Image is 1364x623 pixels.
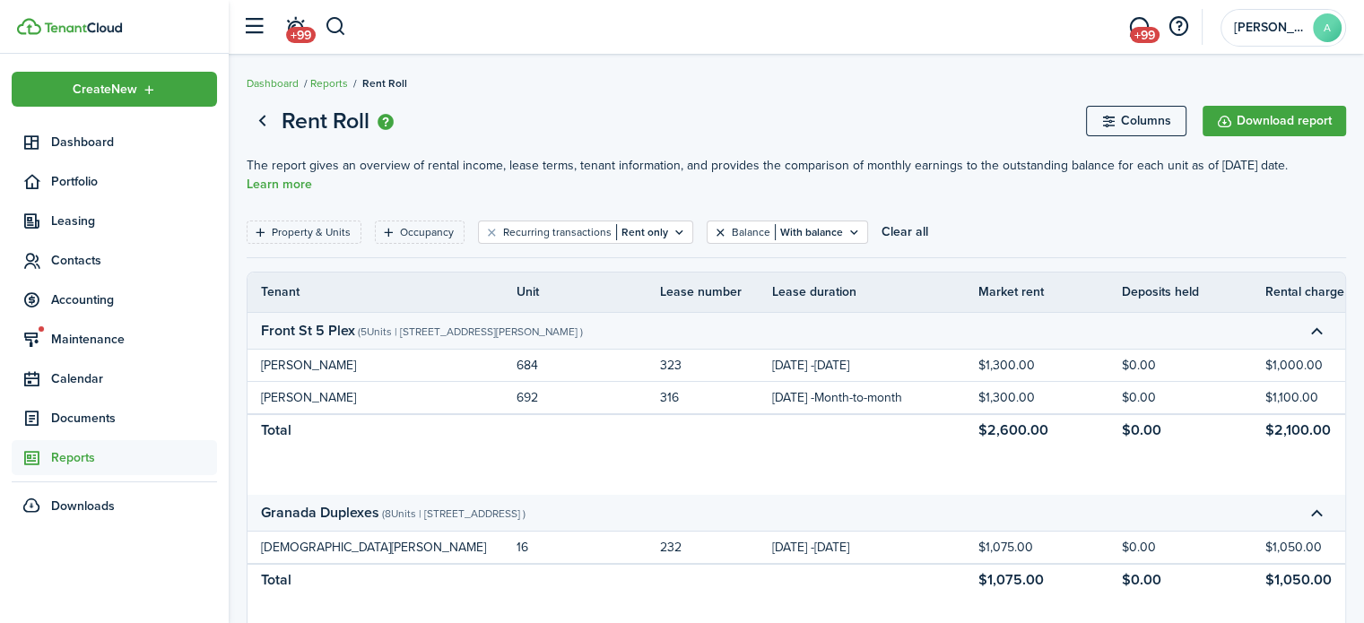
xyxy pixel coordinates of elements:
[1122,4,1156,50] a: Messaging
[707,221,868,244] filter-tag: Open filter
[51,172,217,191] span: Portfolio
[278,4,312,50] a: Notifications
[237,10,271,44] button: Open sidebar
[73,83,137,96] span: Create New
[51,497,115,515] span: Downloads
[1234,22,1306,34] span: Andrew
[978,567,1122,593] td: $1,075.00
[660,282,772,301] th: Lease number
[247,106,277,136] a: Go back
[51,251,217,270] span: Contacts
[282,104,369,138] h1: Rent Roll
[1122,353,1265,377] td: $0.00
[248,385,517,410] td: [PERSON_NAME]
[248,353,517,377] td: [PERSON_NAME]
[978,385,1122,410] td: $1,300.00
[882,221,928,244] button: Clear all
[484,225,500,239] button: Clear filter
[248,567,517,593] td: Total
[517,535,660,559] td: 16
[51,290,217,309] span: Accounting
[51,448,217,467] span: Reports
[44,22,122,33] img: TenantCloud
[772,535,978,559] td: [DATE] - [DATE]
[1122,535,1265,559] td: $0.00
[978,535,1122,559] td: $1,075.00
[772,282,978,301] th: Lease duration
[272,224,351,240] filter-tag-label: Property & Units
[1163,12,1194,42] button: Open resource center
[51,212,217,230] span: Leasing
[248,535,517,559] td: [DEMOGRAPHIC_DATA][PERSON_NAME]
[325,12,347,42] button: Search
[1122,417,1265,444] td: $0.00
[1130,27,1160,43] span: +99
[772,353,978,377] td: [DATE] - [DATE]
[1086,106,1186,136] button: Columns
[616,224,668,240] filter-tag-value: Rent only
[503,224,612,240] filter-tag-label: Recurring transactions
[1313,13,1342,42] avatar-text: A
[1122,567,1265,593] td: $0.00
[375,221,465,244] filter-tag: Open filter
[286,27,316,43] span: +99
[362,75,407,91] span: Rent Roll
[1203,106,1346,136] button: Download report
[517,353,660,377] td: 684
[248,417,517,444] td: Total
[478,221,693,244] filter-tag: Open filter
[261,320,355,341] report-preview-accordion-title: Front St 5 Plex
[247,177,312,192] a: Learn more
[247,221,361,244] filter-tag: Open filter
[310,75,348,91] a: Reports
[400,224,454,240] filter-tag-label: Occupancy
[517,385,660,410] td: 692
[1122,385,1265,410] td: $0.00
[1301,498,1332,528] button: Toggle accordion
[358,324,583,340] report-preview-accordion-description: ( 5 Units | [STREET_ADDRESS][PERSON_NAME] )
[978,282,1122,301] th: Market rent
[713,225,728,239] button: Clear filter
[978,417,1122,444] td: $2,600.00
[261,502,379,523] report-preview-accordion-title: Granada Duplexes
[732,224,770,240] filter-tag-label: Balance
[382,506,526,522] report-preview-accordion-description: ( 8 Units | [STREET_ADDRESS] )
[51,409,217,428] span: Documents
[12,72,217,107] button: Open menu
[248,282,517,301] th: Tenant
[772,385,978,410] td: [DATE] - Month-to-month
[12,125,217,160] a: Dashboard
[1301,316,1332,346] button: Toggle accordion
[12,440,217,475] a: Reports
[17,18,41,35] img: TenantCloud
[660,535,772,559] td: 232
[978,353,1122,377] td: $1,300.00
[51,369,217,388] span: Calendar
[517,282,660,301] th: Unit
[247,75,299,91] a: Dashboard
[1122,282,1265,301] th: Deposits held
[660,385,772,410] td: 316
[247,156,1346,194] p: The report gives an overview of rental income, lease terms, tenant information, and provides the ...
[660,353,772,377] td: 323
[51,133,217,151] span: Dashboard
[775,224,843,240] filter-tag-value: With balance
[51,330,217,349] span: Maintenance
